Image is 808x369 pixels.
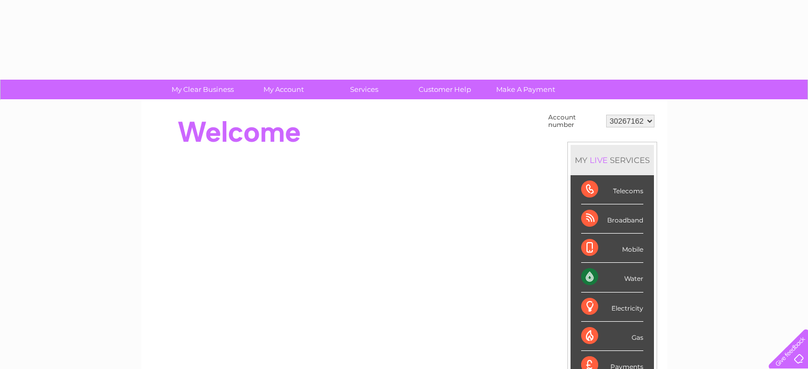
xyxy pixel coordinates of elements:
div: LIVE [588,155,610,165]
div: MY SERVICES [571,145,654,175]
div: Electricity [581,293,643,322]
a: My Clear Business [159,80,246,99]
a: Customer Help [401,80,489,99]
a: Services [320,80,408,99]
div: Mobile [581,234,643,263]
div: Water [581,263,643,292]
a: My Account [240,80,327,99]
a: Make A Payment [482,80,569,99]
div: Broadband [581,204,643,234]
div: Telecoms [581,175,643,204]
td: Account number [546,111,603,131]
div: Gas [581,322,643,351]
